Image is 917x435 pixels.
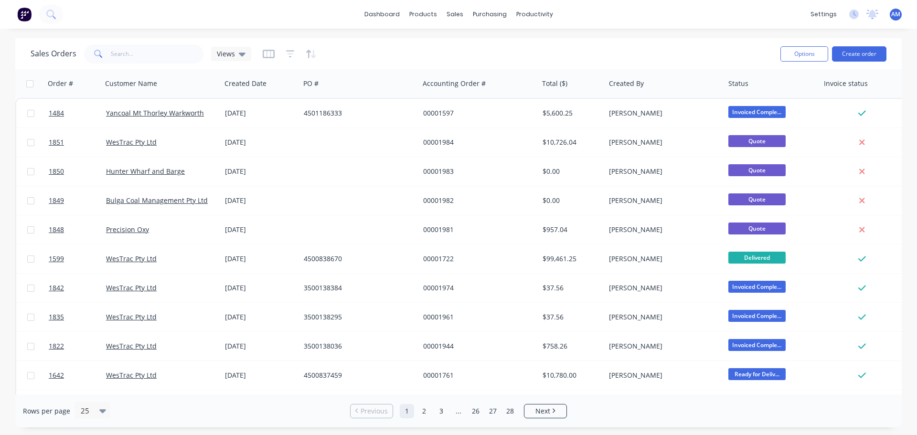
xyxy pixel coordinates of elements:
[451,404,466,418] a: Jump forward
[728,252,786,264] span: Delivered
[49,196,64,205] span: 1849
[543,138,599,147] div: $10,726.04
[49,361,106,390] a: 1642
[49,332,106,361] a: 1822
[543,283,599,293] div: $37.56
[49,215,106,244] a: 1848
[543,196,599,205] div: $0.00
[106,341,157,350] a: WesTrac Pty Ltd
[225,108,296,118] div: [DATE]
[423,225,529,234] div: 00001981
[49,167,64,176] span: 1850
[468,7,512,21] div: purchasing
[111,44,204,64] input: Search...
[304,254,410,264] div: 4500838670
[512,7,558,21] div: productivity
[31,49,76,58] h1: Sales Orders
[49,254,64,264] span: 1599
[728,164,786,176] span: Quote
[543,108,599,118] div: $5,600.25
[225,254,296,264] div: [DATE]
[351,406,393,416] a: Previous page
[524,406,566,416] a: Next page
[442,7,468,21] div: sales
[417,404,431,418] a: Page 2
[434,404,448,418] a: Page 3
[486,404,500,418] a: Page 27
[17,7,32,21] img: Factory
[423,254,529,264] div: 00001722
[303,79,319,88] div: PO #
[609,196,715,205] div: [PERSON_NAME]
[49,283,64,293] span: 1842
[225,341,296,351] div: [DATE]
[304,312,410,322] div: 3500138295
[423,167,529,176] div: 00001983
[106,196,208,205] a: Bulga Coal Management Pty Ltd
[543,341,599,351] div: $758.26
[225,312,296,322] div: [DATE]
[225,138,296,147] div: [DATE]
[542,79,567,88] div: Total ($)
[23,406,70,416] span: Rows per page
[543,371,599,380] div: $10,780.00
[49,244,106,273] a: 1599
[49,303,106,331] a: 1835
[400,404,414,418] a: Page 1 is your current page
[728,339,786,351] span: Invoiced Comple...
[503,404,517,418] a: Page 28
[423,196,529,205] div: 00001982
[224,79,267,88] div: Created Date
[360,7,405,21] a: dashboard
[217,49,235,59] span: Views
[728,135,786,147] span: Quote
[105,79,157,88] div: Customer Name
[543,167,599,176] div: $0.00
[49,371,64,380] span: 1642
[728,310,786,322] span: Invoiced Comple...
[225,167,296,176] div: [DATE]
[609,341,715,351] div: [PERSON_NAME]
[225,283,296,293] div: [DATE]
[225,225,296,234] div: [DATE]
[609,225,715,234] div: [PERSON_NAME]
[304,108,410,118] div: 4501186333
[824,79,868,88] div: Invoice status
[609,138,715,147] div: [PERSON_NAME]
[423,312,529,322] div: 00001961
[543,254,599,264] div: $99,461.25
[423,371,529,380] div: 00001761
[225,196,296,205] div: [DATE]
[728,281,786,293] span: Invoiced Comple...
[106,254,157,263] a: WesTrac Pty Ltd
[49,128,106,157] a: 1851
[49,157,106,186] a: 1850
[891,10,900,19] span: AM
[106,312,157,321] a: WesTrac Pty Ltd
[728,368,786,380] span: Ready for Deliv...
[405,7,442,21] div: products
[728,79,748,88] div: Status
[49,225,64,234] span: 1848
[49,341,64,351] span: 1822
[106,225,149,234] a: Precision Oxy
[106,108,204,117] a: Yancoal Mt Thorley Warkworth
[225,371,296,380] div: [DATE]
[609,108,715,118] div: [PERSON_NAME]
[49,312,64,322] span: 1835
[423,108,529,118] div: 00001597
[304,371,410,380] div: 4500837459
[106,371,157,380] a: WesTrac Pty Ltd
[304,283,410,293] div: 3500138384
[106,138,157,147] a: WesTrac Pty Ltd
[48,79,73,88] div: Order #
[806,7,842,21] div: settings
[361,406,388,416] span: Previous
[609,371,715,380] div: [PERSON_NAME]
[423,283,529,293] div: 00001974
[423,138,529,147] div: 00001984
[469,404,483,418] a: Page 26
[423,341,529,351] div: 00001944
[49,390,106,419] a: 1828
[423,79,486,88] div: Accounting Order #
